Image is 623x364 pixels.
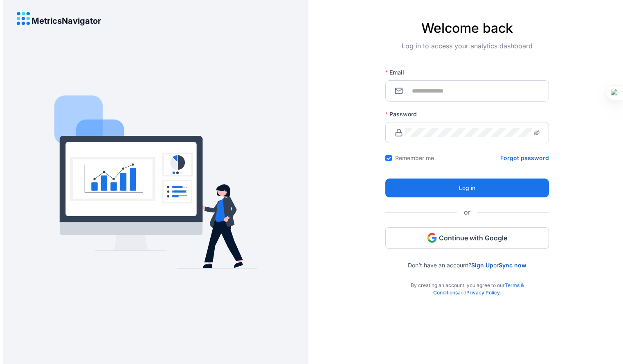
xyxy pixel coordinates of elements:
[385,68,409,77] label: Email
[405,86,540,95] input: Email
[405,128,532,137] input: Password
[385,110,422,118] label: Password
[499,262,526,269] a: Sync now
[385,20,549,36] h4: Welcome back
[439,233,507,242] span: Continue with Google
[392,154,437,162] span: Remember me
[466,289,500,296] a: Privacy Policy
[31,16,101,25] h4: MetricsNavigator
[385,227,549,249] button: Continue with Google
[534,130,540,136] span: eye-invisible
[385,249,549,269] div: Don’t have an account? or
[500,154,549,162] a: Forgot password
[459,183,475,192] span: Log in
[385,41,549,64] div: Log in to access your analytics dashboard
[471,262,493,269] a: Sign Up
[385,269,549,296] div: By creating an account, you agree to our and .
[457,207,477,217] span: or
[385,179,549,197] button: Log in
